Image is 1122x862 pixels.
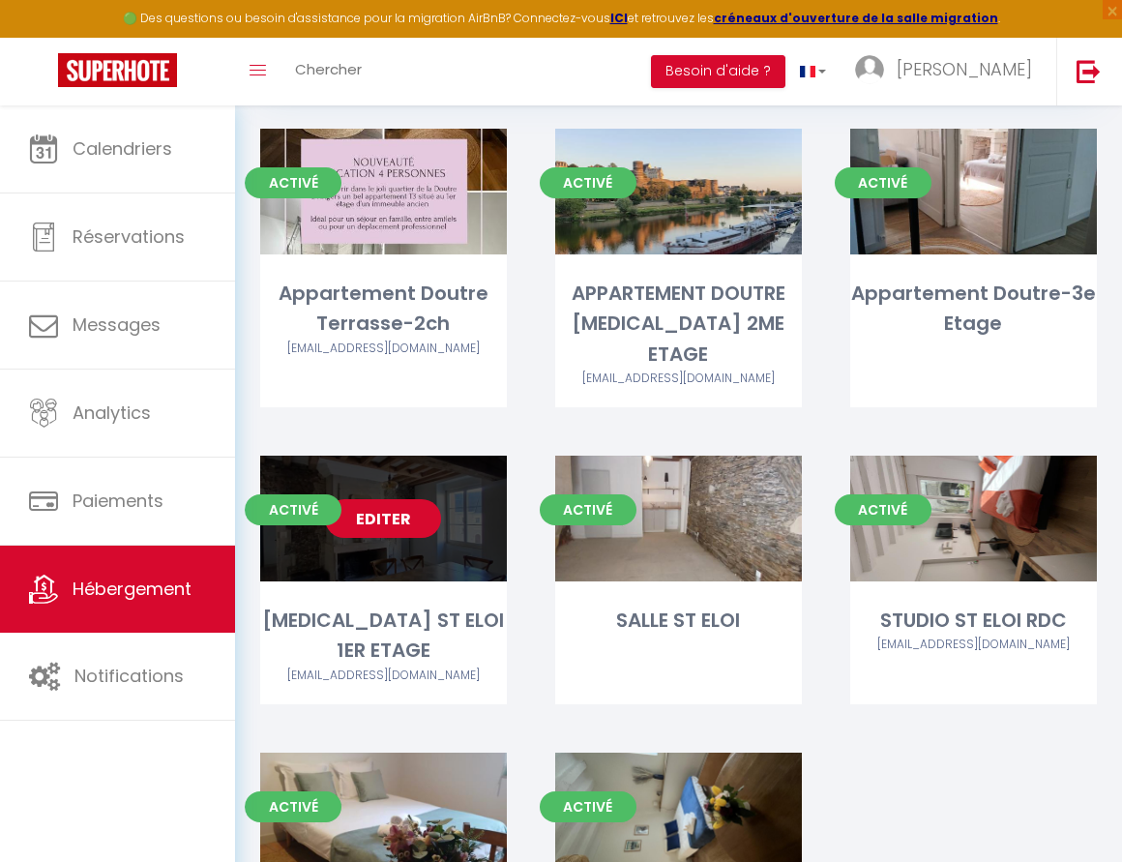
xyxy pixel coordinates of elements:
[73,224,185,249] span: Réservations
[245,494,341,525] span: Activé
[555,606,802,636] div: SALLE ST ELOI
[73,401,151,425] span: Analytics
[555,279,802,370] div: APPARTEMENT DOUTRE [MEDICAL_DATA] 2ME ETAGE
[850,636,1097,654] div: Airbnb
[260,667,507,685] div: Airbnb
[555,370,802,388] div: Airbnb
[73,136,172,161] span: Calendriers
[73,489,163,513] span: Paiements
[245,167,341,198] span: Activé
[540,167,636,198] span: Activé
[15,8,74,66] button: Ouvrir le widget de chat LiveChat
[1040,775,1107,847] iframe: Chat
[260,340,507,358] div: Airbnb
[73,577,192,601] span: Hébergement
[610,10,628,26] a: ICI
[1077,59,1101,83] img: logout
[74,664,184,688] span: Notifications
[540,791,636,822] span: Activé
[850,279,1097,340] div: Appartement Doutre-3e Etage
[835,167,931,198] span: Activé
[850,606,1097,636] div: STUDIO ST ELOI RDC
[260,606,507,667] div: [MEDICAL_DATA] ST ELOI 1ER ETAGE
[73,312,161,337] span: Messages
[714,10,998,26] a: créneaux d'ouverture de la salle migration
[58,53,177,87] img: Super Booking
[540,494,636,525] span: Activé
[245,791,341,822] span: Activé
[325,499,441,538] a: Editer
[651,55,785,88] button: Besoin d'aide ?
[280,38,376,105] a: Chercher
[897,57,1032,81] span: [PERSON_NAME]
[855,55,884,84] img: ...
[295,59,362,79] span: Chercher
[260,279,507,340] div: Appartement Doutre Terrasse-2ch
[841,38,1056,105] a: ... [PERSON_NAME]
[835,494,931,525] span: Activé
